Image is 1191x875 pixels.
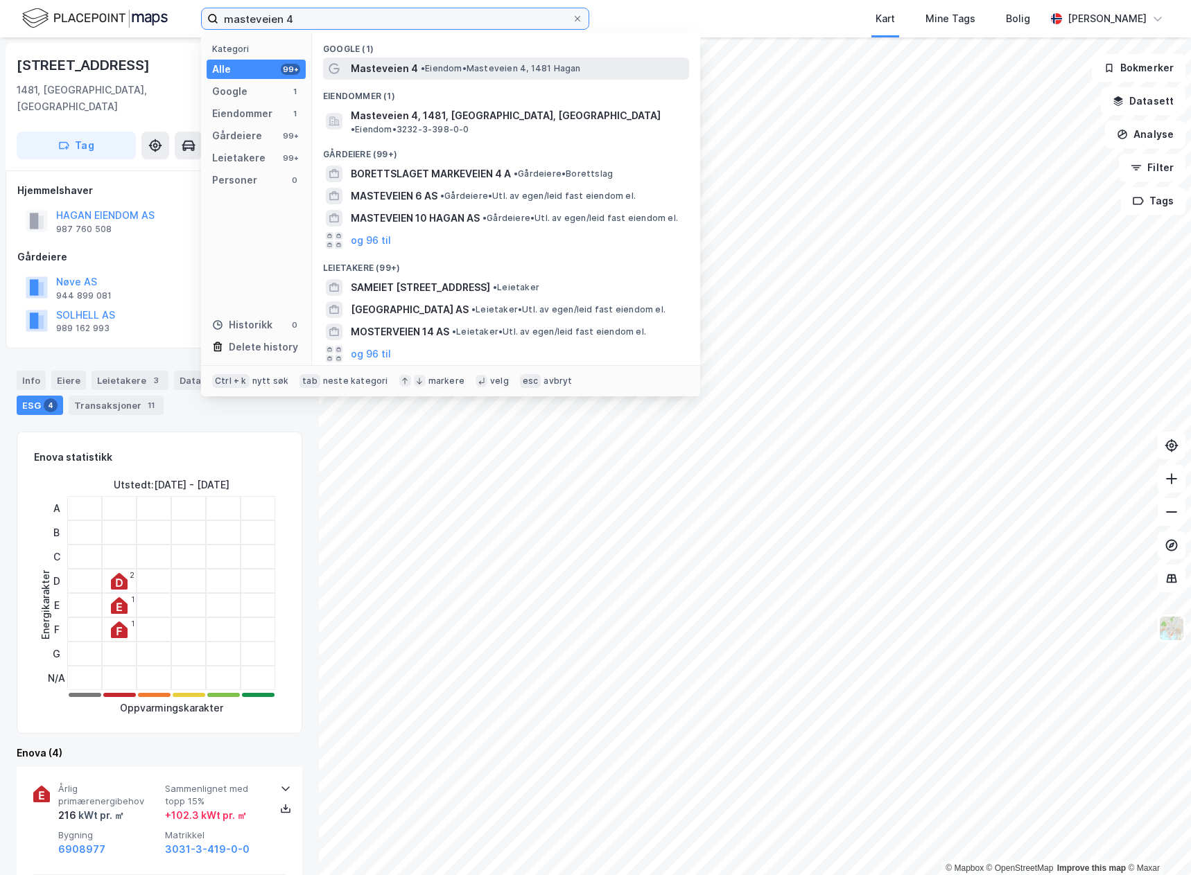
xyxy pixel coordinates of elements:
[299,374,320,388] div: tab
[212,317,272,333] div: Historikk
[48,496,65,520] div: A
[48,545,65,569] div: C
[17,182,302,199] div: Hjemmelshaver
[351,210,480,227] span: MASTEVEIEN 10 HAGAN AS
[1092,54,1185,82] button: Bokmerker
[174,371,226,390] div: Datasett
[452,326,646,337] span: Leietaker • Utl. av egen/leid fast eiendom el.
[58,783,159,807] span: Årlig primærenergibehov
[212,83,247,100] div: Google
[281,130,300,141] div: 99+
[471,304,666,315] span: Leietaker • Utl. av egen/leid fast eiendom el.
[471,304,476,315] span: •
[22,6,168,30] img: logo.f888ab2527a4732fd821a326f86c7f29.svg
[48,642,65,666] div: G
[212,172,257,188] div: Personer
[212,127,262,144] div: Gårdeiere
[514,168,518,179] span: •
[37,570,54,639] div: Energikarakter
[17,54,153,76] div: [STREET_ADDRESS]
[17,249,302,265] div: Gårdeiere
[986,863,1054,873] a: OpenStreetMap
[17,132,136,159] button: Tag
[925,10,975,27] div: Mine Tags
[289,319,300,330] div: 0
[165,807,247,824] div: + 102.3 kWt pr. ㎡
[69,396,164,415] div: Transaksjoner
[520,374,541,388] div: esc
[1122,808,1191,875] iframe: Chat Widget
[48,520,65,545] div: B
[48,617,65,642] div: F
[131,619,134,628] div: 1
[120,700,223,716] div: Oppvarmingskarakter
[1158,615,1185,642] img: Z
[514,168,613,179] span: Gårdeiere • Borettslag
[351,232,391,249] button: og 96 til
[48,593,65,617] div: E
[58,807,124,824] div: 216
[421,63,581,74] span: Eiendom • Masteveien 4, 1481 Hagan
[312,80,700,105] div: Eiendommer (1)
[351,279,490,296] span: SAMEIET [STREET_ADDRESS]
[1068,10,1147,27] div: [PERSON_NAME]
[212,44,306,54] div: Kategori
[56,224,112,235] div: 987 760 508
[51,371,86,390] div: Eiere
[17,82,234,115] div: 1481, [GEOGRAPHIC_DATA], [GEOGRAPHIC_DATA]
[212,105,272,122] div: Eiendommer
[1105,121,1185,148] button: Analyse
[281,152,300,163] div: 99+
[1121,187,1185,215] button: Tags
[131,595,134,603] div: 1
[289,86,300,97] div: 1
[351,124,469,135] span: Eiendom • 3232-3-398-0-0
[351,301,469,318] span: [GEOGRAPHIC_DATA] AS
[1119,154,1185,182] button: Filter
[351,124,355,134] span: •
[544,375,572,387] div: avbryt
[58,829,159,841] span: Bygning
[130,571,134,579] div: 2
[351,188,437,204] span: MASTEVEIEN 6 AS
[946,863,984,873] a: Mapbox
[421,63,425,73] span: •
[229,339,298,355] div: Delete history
[323,375,388,387] div: neste kategori
[48,666,65,690] div: N/A
[490,375,509,387] div: velg
[312,138,700,163] div: Gårdeiere (99+)
[165,841,250,858] button: 3031-3-419-0-0
[17,396,63,415] div: ESG
[34,449,112,466] div: Enova statistikk
[428,375,464,387] div: markere
[165,783,266,807] span: Sammenlignet med topp 15%
[212,374,250,388] div: Ctrl + k
[1101,87,1185,115] button: Datasett
[351,107,661,124] span: Masteveien 4, 1481, [GEOGRAPHIC_DATA], [GEOGRAPHIC_DATA]
[493,282,497,292] span: •
[440,191,636,202] span: Gårdeiere • Utl. av egen/leid fast eiendom el.
[44,398,58,412] div: 4
[351,324,449,340] span: MOSTERVEIEN 14 AS
[1006,10,1030,27] div: Bolig
[48,569,65,593] div: D
[212,61,231,78] div: Alle
[289,175,300,186] div: 0
[212,150,266,166] div: Leietakere
[312,251,700,276] div: Leietakere (99+)
[452,326,456,337] span: •
[1057,863,1126,873] a: Improve this map
[17,745,302,761] div: Enova (4)
[144,398,158,412] div: 11
[92,371,168,390] div: Leietakere
[149,373,163,387] div: 3
[351,60,418,77] span: Masteveien 4
[483,213,487,223] span: •
[56,323,110,334] div: 989 162 993
[114,477,229,493] div: Utstedt : [DATE] - [DATE]
[351,346,391,362] button: og 96 til
[493,282,539,293] span: Leietaker
[440,191,444,201] span: •
[252,375,289,387] div: nytt søk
